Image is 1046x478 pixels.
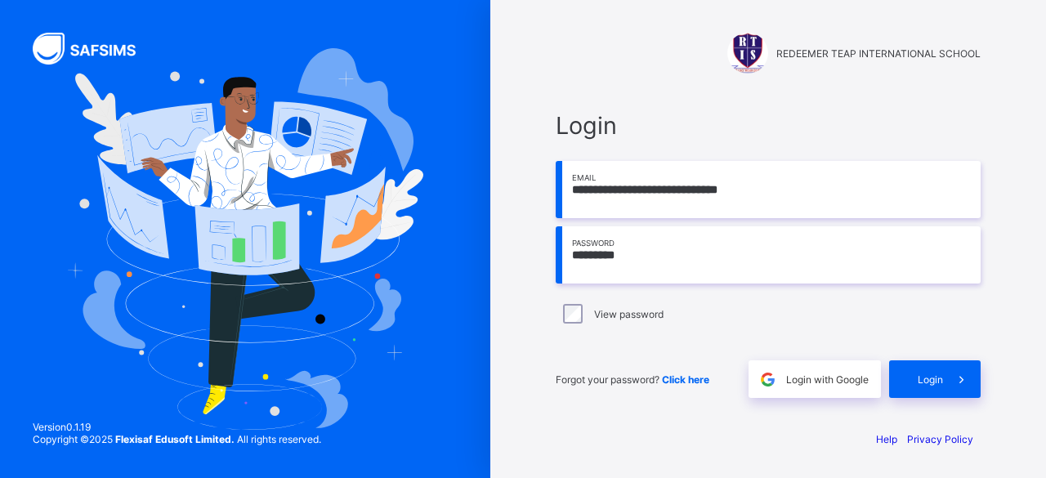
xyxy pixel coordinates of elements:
a: Privacy Policy [907,433,973,445]
span: Login [918,373,943,386]
span: Version 0.1.19 [33,421,321,433]
span: REDEEMER TEAP INTERNATIONAL SCHOOL [776,47,981,60]
span: Login with Google [786,373,869,386]
span: Copyright © 2025 All rights reserved. [33,433,321,445]
img: SAFSIMS Logo [33,33,155,65]
span: Forgot your password? [556,373,709,386]
strong: Flexisaf Edusoft Limited. [115,433,235,445]
a: Click here [662,373,709,386]
img: Hero Image [67,48,422,431]
span: Login [556,111,981,140]
a: Help [876,433,897,445]
img: google.396cfc9801f0270233282035f929180a.svg [758,370,777,389]
label: View password [594,308,664,320]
